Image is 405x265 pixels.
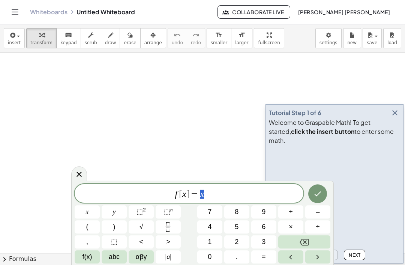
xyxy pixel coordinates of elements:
button: Alphabet [102,250,127,264]
button: save [363,28,382,48]
button: redoredo [187,28,205,48]
span: y [113,207,116,217]
span: [ [179,190,182,199]
button: Toggle navigation [9,6,21,18]
span: x [86,207,89,217]
button: , [75,235,100,249]
button: x [75,205,100,219]
button: Functions [75,250,100,264]
span: 8 [235,207,238,217]
button: Absolute value [156,250,181,264]
span: 2 [235,237,238,247]
span: 3 [262,237,265,247]
span: Next [349,252,360,258]
span: × [289,222,293,232]
button: 5 [224,220,249,234]
button: 8 [224,205,249,219]
var: x [182,189,186,199]
button: ( [75,220,100,234]
span: erase [124,40,136,45]
div: Tutorial Step 1 of 6 [269,108,321,117]
button: [PERSON_NAME] [PERSON_NAME] [292,5,396,19]
span: new [347,40,357,45]
b: click the insert button [291,127,354,135]
button: Greek alphabet [129,250,154,264]
span: ⬚ [111,237,117,247]
button: Left arrow [278,250,303,264]
button: Times [278,220,303,234]
button: Equals [251,250,276,264]
span: | [170,253,171,261]
span: √ [139,222,143,232]
span: , [86,237,88,247]
span: ( [86,222,88,232]
div: Welcome to Graspable Math! To get started, to enter some math. [269,118,400,145]
span: keypad [60,40,77,45]
button: 6 [251,220,276,234]
button: undoundo [168,28,187,48]
span: 9 [262,207,265,217]
button: . [224,250,249,264]
span: ⬚ [164,208,170,216]
button: format_sizelarger [231,28,252,48]
span: 7 [208,207,211,217]
button: insert [4,28,25,48]
button: Backspace [278,235,330,249]
button: format_sizesmaller [207,28,231,48]
span: ÷ [316,222,320,232]
span: scrub [85,40,97,45]
button: y [102,205,127,219]
button: ) [102,220,127,234]
span: ) [113,222,115,232]
button: Next [344,250,365,260]
sup: n [170,207,173,213]
span: insert [8,40,21,45]
span: = [262,252,266,262]
span: settings [319,40,337,45]
button: Less than [129,235,154,249]
span: smaller [211,40,227,45]
span: 6 [262,222,265,232]
span: undo [172,40,183,45]
span: f(x) [82,252,92,262]
span: larger [235,40,248,45]
span: redo [191,40,201,45]
button: 0 [197,250,222,264]
span: – [316,207,319,217]
span: + [289,207,293,217]
button: load [383,28,401,48]
sup: 2 [143,207,146,213]
span: 0 [208,252,211,262]
var: x [200,189,204,199]
button: erase [120,28,140,48]
a: Whiteboards [30,8,67,16]
span: 4 [208,222,211,232]
span: fullscreen [258,40,280,45]
button: Superscript [156,205,181,219]
button: Square root [129,220,154,234]
span: ] [186,190,189,199]
span: 1 [208,237,211,247]
button: 3 [251,235,276,249]
span: > [166,237,170,247]
button: transform [26,28,57,48]
span: 5 [235,222,238,232]
span: Collaborate Live [224,9,284,15]
button: Collaborate Live [217,5,290,19]
var: f [175,189,177,199]
span: [PERSON_NAME] [PERSON_NAME] [298,9,390,15]
button: 1 [197,235,222,249]
span: save [367,40,377,45]
button: scrub [81,28,101,48]
span: αβγ [136,252,147,262]
button: draw [101,28,120,48]
button: Divide [305,220,330,234]
span: a [165,252,171,262]
span: ⬚ [136,208,143,216]
button: Plus [278,205,303,219]
i: redo [192,31,199,40]
span: transform [30,40,52,45]
button: Minus [305,205,330,219]
i: undo [174,31,181,40]
button: new [343,28,361,48]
